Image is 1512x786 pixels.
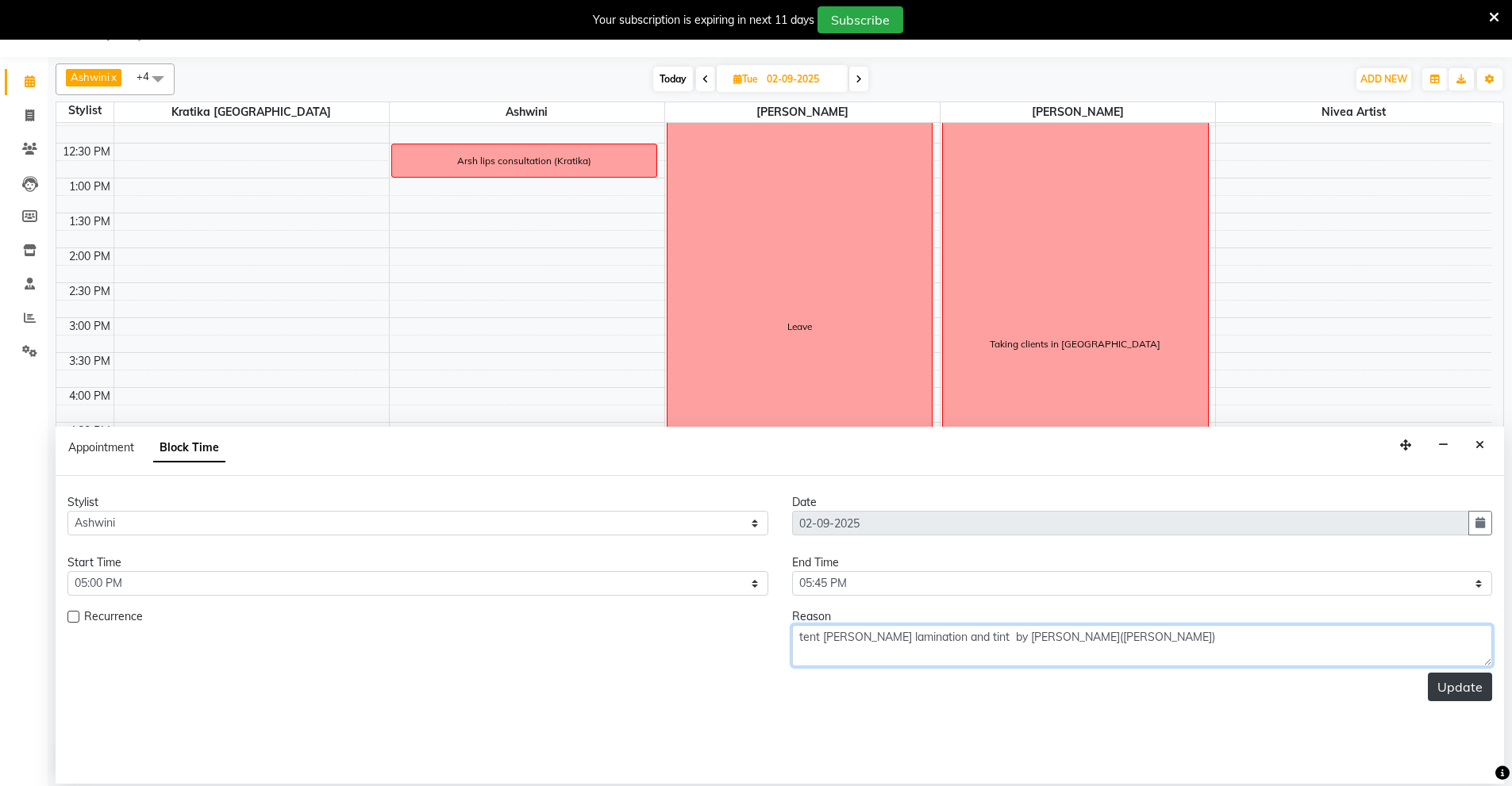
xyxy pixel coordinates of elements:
[60,144,113,160] div: 12:30 PM
[941,102,1215,122] span: [PERSON_NAME]
[792,608,1493,625] div: Reason
[1216,102,1491,122] span: Nivea Artist
[792,494,1493,511] div: Date
[593,12,814,29] div: Your subscription is expiring in next 11 days
[66,213,113,230] div: 1:30 PM
[110,71,117,83] a: x
[390,102,664,122] span: Ashwini
[1356,68,1411,90] button: ADD NEW
[1428,673,1492,701] button: Update
[56,102,113,119] div: Stylist
[137,70,161,82] span: +4
[67,554,768,571] div: Start Time
[1468,433,1491,458] button: Close
[792,554,1493,571] div: End Time
[67,494,768,511] div: Stylist
[787,320,812,334] div: Leave
[66,283,113,300] div: 2:30 PM
[762,67,841,91] input: 2025-09-02
[665,102,940,122] span: [PERSON_NAME]
[66,318,113,335] div: 3:00 PM
[71,71,110,83] span: Ashwini
[68,440,134,454] span: Appointment
[792,511,1470,535] input: yyyy-mm-dd
[66,353,113,370] div: 3:30 PM
[66,178,113,195] div: 1:00 PM
[653,67,693,91] span: Today
[66,388,113,405] div: 4:00 PM
[84,608,143,628] span: Recurrence
[729,73,762,85] span: Tue
[457,154,591,168] div: Arsh lips consultation (Kratika)
[114,102,389,122] span: Kratika [GEOGRAPHIC_DATA]
[818,6,903,33] button: Subscribe
[990,337,1160,351] div: Taking clients in [GEOGRAPHIC_DATA]
[153,434,225,462] span: Block Time
[66,248,113,265] div: 2:00 PM
[1360,73,1407,85] span: ADD NEW
[66,423,113,439] div: 4:30 PM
